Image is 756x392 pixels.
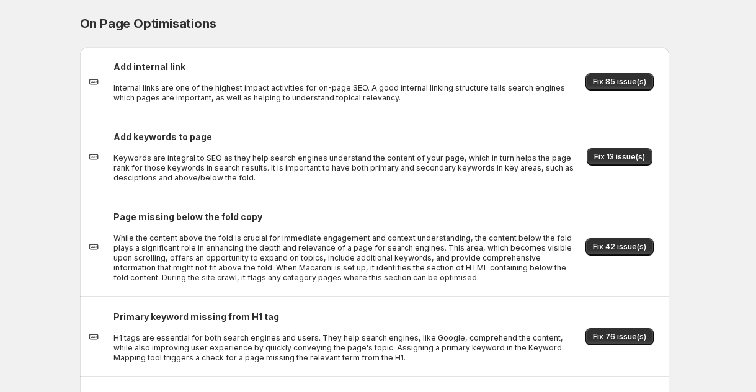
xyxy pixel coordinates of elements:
button: Fix 85 issue(s) [585,73,654,91]
button: Fix 76 issue(s) [585,328,654,345]
p: Keywords are integral to SEO as they help search engines understand the content of your page, whi... [113,153,575,183]
span: On Page Optimisations [80,16,216,31]
button: Fix 13 issue(s) [587,148,652,166]
span: Fix 76 issue(s) [593,332,646,342]
h2: Add internal link [113,61,185,73]
span: Fix 13 issue(s) [594,152,645,162]
span: Fix 85 issue(s) [593,77,646,87]
p: H1 tags are essential for both search engines and users. They help search engines, like Google, c... [113,333,574,363]
h2: Page missing below the fold copy [113,211,262,223]
button: Fix 42 issue(s) [585,238,654,256]
p: While the content above the fold is crucial for immediate engagement and context understanding, t... [113,233,574,283]
h2: Primary keyword missing from H1 tag [113,311,279,323]
h2: Add keywords to page [113,131,212,143]
span: Fix 42 issue(s) [593,242,646,252]
p: Internal links are one of the highest impact activities for on-page SEO. A good internal linking ... [113,83,574,103]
